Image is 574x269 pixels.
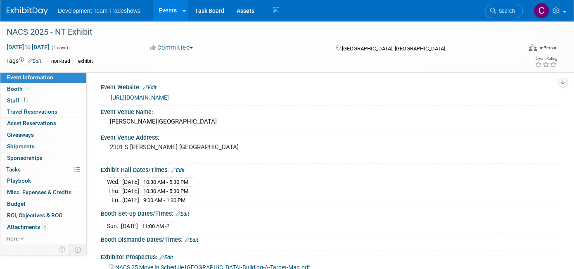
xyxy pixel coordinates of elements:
[0,72,86,83] a: Event Information
[7,177,31,184] span: Playbook
[167,223,169,229] span: ?
[147,43,196,52] button: Committed
[538,45,557,51] div: In-Person
[49,57,73,66] div: non-trad
[185,237,198,243] a: Edit
[7,143,35,150] span: Shipments
[534,3,549,19] img: Courtney Perkins
[171,167,185,173] a: Edit
[6,43,50,51] span: [DATE] [DATE]
[101,106,557,116] div: Event Venue Name:
[0,175,86,186] a: Playbook
[7,120,56,126] span: Asset Reservations
[0,198,86,209] a: Budget
[26,86,31,91] i: Booth reservation complete
[7,86,32,92] span: Booth
[51,45,68,50] span: (4 days)
[0,164,86,175] a: Tasks
[0,106,86,117] a: Travel Reservations
[143,179,188,185] span: 10:30 AM - 5:30 PM
[24,44,32,50] span: to
[7,224,48,230] span: Attachments
[6,57,41,66] td: Tags
[101,233,557,244] div: Booth Dismantle Dates/Times:
[58,7,140,14] span: Development Team Tradeshows
[70,244,87,255] td: Toggle Event Tabs
[110,143,282,151] pre: 2301 S [PERSON_NAME] [GEOGRAPHIC_DATA]
[55,244,70,255] td: Personalize Event Tab Strip
[107,178,122,187] td: Wed.
[42,224,48,230] span: 5
[7,108,57,115] span: Travel Reservations
[122,195,139,204] td: [DATE]
[0,233,86,244] a: more
[4,25,510,40] div: NACS 2025 - NT Exhibit
[142,223,169,229] span: 11:00 AM -
[7,97,28,104] span: Staff
[7,74,53,81] span: Event Information
[5,235,19,242] span: more
[0,83,86,95] a: Booth
[6,166,21,173] span: Tasks
[7,155,43,161] span: Sponsorships
[7,200,26,207] span: Budget
[0,129,86,140] a: Giveaways
[0,152,86,164] a: Sponsorships
[107,115,551,128] div: [PERSON_NAME][GEOGRAPHIC_DATA]
[28,58,41,64] a: Edit
[535,57,557,61] div: Event Rating
[76,57,95,66] div: exhibit
[496,8,515,14] span: Search
[7,189,71,195] span: Misc. Expenses & Credits
[101,81,557,92] div: Event Website:
[342,45,445,52] span: [GEOGRAPHIC_DATA], [GEOGRAPHIC_DATA]
[111,94,169,101] a: [URL][DOMAIN_NAME]
[122,187,139,196] td: [DATE]
[7,7,48,15] img: ExhibitDay
[176,211,189,217] a: Edit
[0,210,86,221] a: ROI, Objectives & ROO
[122,178,139,187] td: [DATE]
[0,221,86,233] a: Attachments5
[143,188,188,194] span: 10:30 AM - 5:30 PM
[7,131,34,138] span: Giveaways
[476,43,558,55] div: Event Format
[485,4,523,18] a: Search
[21,97,28,103] span: 1
[143,197,185,203] span: 9:00 AM - 1:30 PM
[529,44,537,51] img: Format-Inperson.png
[0,141,86,152] a: Shipments
[121,221,138,230] td: [DATE]
[7,212,62,219] span: ROI, Objectives & ROO
[101,164,557,174] div: Exhibit Hall Dates/Times:
[0,118,86,129] a: Asset Reservations
[159,255,173,260] a: Edit
[107,195,122,204] td: Fri.
[0,187,86,198] a: Misc. Expenses & Credits
[101,131,557,142] div: Event Venue Address:
[101,207,557,218] div: Booth Set-up Dates/Times:
[107,187,122,196] td: Thu.
[0,95,86,106] a: Staff1
[101,251,557,262] div: Exhibitor Prospectus:
[107,221,121,230] td: Sun.
[143,85,157,90] a: Edit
